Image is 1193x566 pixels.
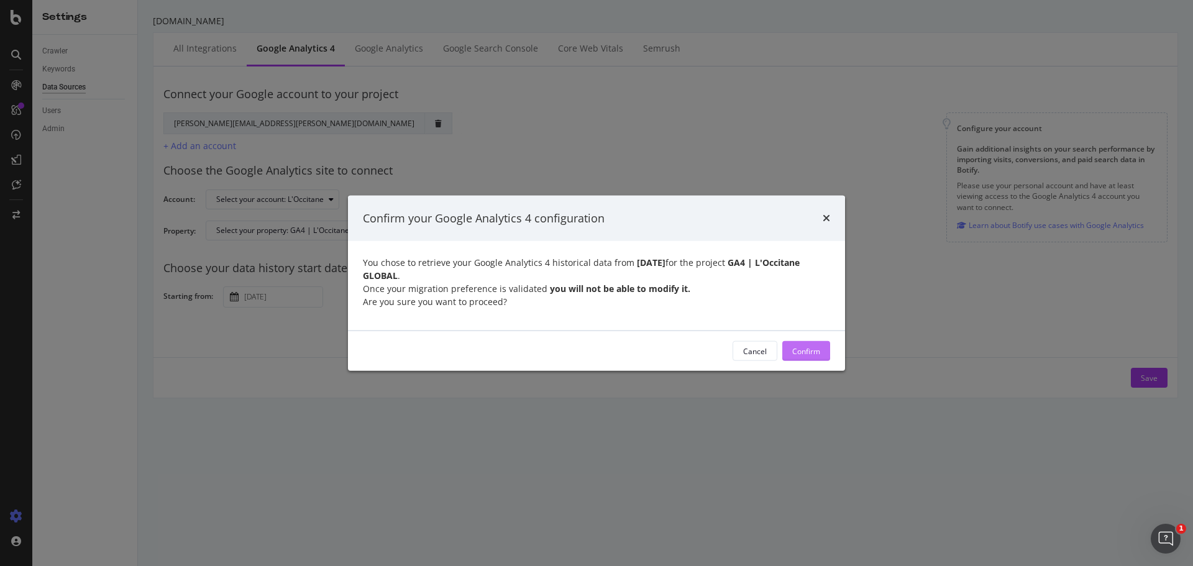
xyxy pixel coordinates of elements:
button: Confirm [782,341,830,361]
div: times [823,210,830,226]
button: Cancel [733,341,777,361]
strong: [DATE] [634,257,665,268]
span: 1 [1176,524,1186,534]
div: You chose to retrieve your Google Analytics 4 historical data from for the project . Once your mi... [363,256,830,308]
div: modal [348,195,845,371]
div: Confirm your Google Analytics 4 configuration [363,210,605,226]
strong: GA4 | L'Occitane GLOBAL [363,257,800,281]
strong: you will not be able to modify it. [550,283,690,294]
div: Confirm [792,345,820,356]
div: Cancel [743,345,767,356]
iframe: Intercom live chat [1151,524,1181,554]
